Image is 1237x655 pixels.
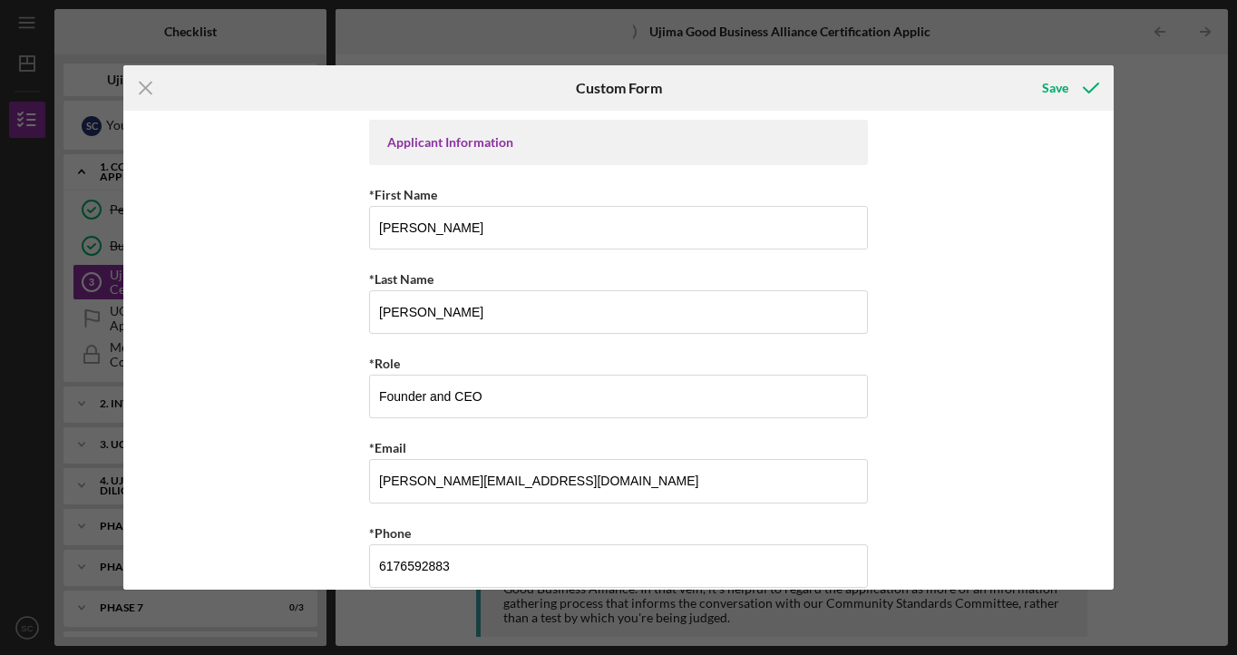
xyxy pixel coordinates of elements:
label: *Last Name [369,271,433,287]
div: Save [1042,70,1068,106]
label: *First Name [369,187,437,202]
label: *Phone [369,525,411,541]
h6: Custom Form [576,80,662,96]
label: *Role [369,356,400,371]
div: Applicant Information [387,135,850,150]
button: Save [1024,70,1114,106]
label: *Email [369,440,406,455]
